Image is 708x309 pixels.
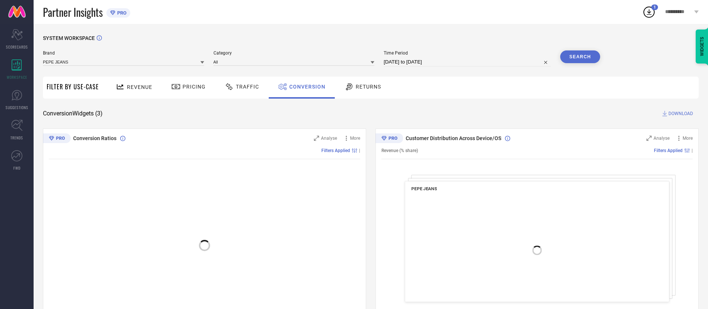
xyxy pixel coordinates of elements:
[47,82,99,91] span: Filter By Use-Case
[7,74,27,80] span: WORKSPACE
[384,50,551,56] span: Time Period
[289,84,325,90] span: Conversion
[375,133,403,145] div: Premium
[43,35,95,41] span: SYSTEM WORKSPACE
[73,135,116,141] span: Conversion Ratios
[683,136,693,141] span: More
[350,136,360,141] span: More
[236,84,259,90] span: Traffic
[359,148,360,153] span: |
[560,50,601,63] button: Search
[411,186,437,191] span: PEPE JEANS
[6,44,28,50] span: SCORECARDS
[43,133,71,145] div: Premium
[692,148,693,153] span: |
[10,135,23,140] span: TRENDS
[668,110,693,117] span: DOWNLOAD
[127,84,152,90] span: Revenue
[654,5,656,10] span: 1
[213,50,375,56] span: Category
[43,4,103,20] span: Partner Insights
[13,165,21,171] span: FWD
[314,136,319,141] svg: Zoom
[115,10,127,16] span: PRO
[43,50,204,56] span: Brand
[406,135,501,141] span: Customer Distribution Across Device/OS
[381,148,418,153] span: Revenue (% share)
[642,5,656,19] div: Open download list
[654,136,670,141] span: Analyse
[321,136,337,141] span: Analyse
[356,84,381,90] span: Returns
[654,148,683,153] span: Filters Applied
[6,105,28,110] span: SUGGESTIONS
[646,136,652,141] svg: Zoom
[183,84,206,90] span: Pricing
[321,148,350,153] span: Filters Applied
[43,110,103,117] span: Conversion Widgets ( 3 )
[384,58,551,67] input: Select time period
